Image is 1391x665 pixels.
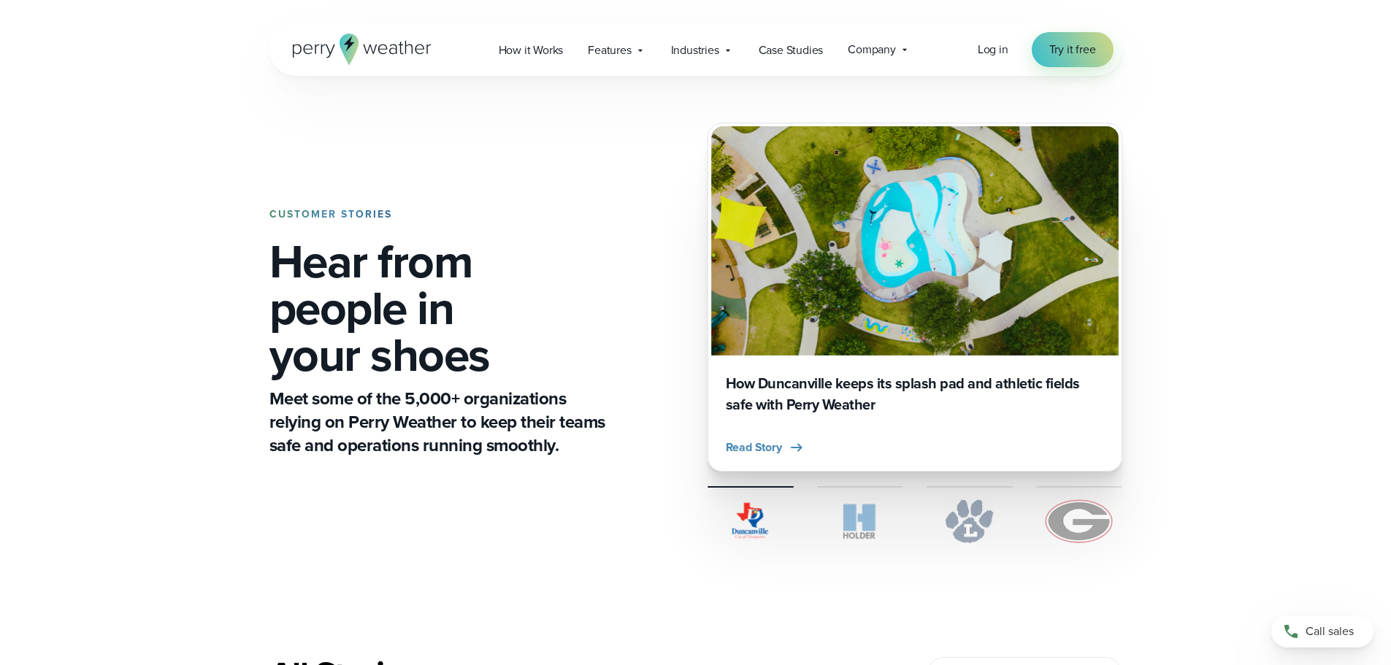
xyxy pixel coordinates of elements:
a: Case Studies [746,35,836,65]
span: Company [848,41,896,58]
div: 1 of 4 [708,123,1122,472]
a: Try it free [1032,32,1114,67]
span: How it Works [499,42,564,59]
span: Try it free [1049,41,1096,58]
button: Read Story [726,439,805,456]
h1: Hear from people in your shoes [269,238,611,378]
span: Read Story [726,439,782,456]
a: Call sales [1271,615,1373,647]
strong: CUSTOMER STORIES [269,207,392,222]
a: How it Works [486,35,576,65]
img: Holder.svg [817,499,903,543]
img: City of Duncanville Logo [708,499,794,543]
span: Case Studies [759,42,824,59]
p: Meet some of the 5,000+ organizations relying on Perry Weather to keep their teams safe and opera... [269,387,611,457]
div: slideshow [708,123,1122,472]
img: Duncanville Splash Pad [711,126,1119,355]
a: Log in [978,41,1008,58]
span: Industries [671,42,719,59]
span: Call sales [1306,623,1354,640]
a: Duncanville Splash Pad How Duncanville keeps its splash pad and athletic fields safe with Perry W... [708,123,1122,472]
h3: How Duncanville keeps its splash pad and athletic fields safe with Perry Weather [726,373,1104,415]
span: Features [588,42,631,59]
